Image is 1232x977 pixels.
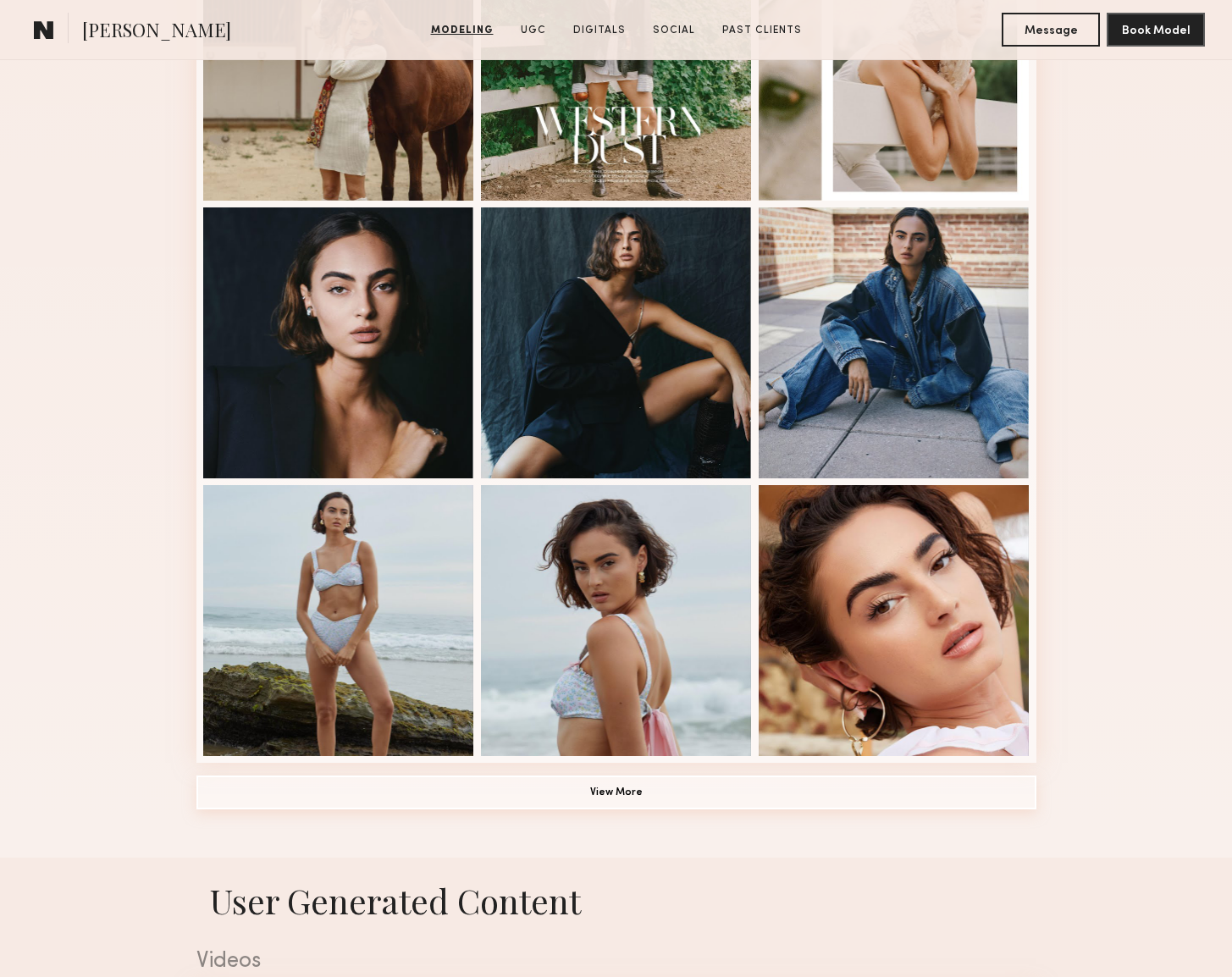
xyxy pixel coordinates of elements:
[1002,13,1100,47] button: Message
[82,17,231,47] span: [PERSON_NAME]
[715,23,809,38] a: Past Clients
[1107,13,1205,47] button: Book Model
[424,23,500,38] a: Modeling
[196,951,1036,973] div: Videos
[196,776,1036,809] button: View More
[566,23,633,38] a: Digitals
[1107,22,1205,36] a: Book Model
[183,878,1050,923] h1: User Generated Content
[646,23,702,38] a: Social
[514,23,553,38] a: UGC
